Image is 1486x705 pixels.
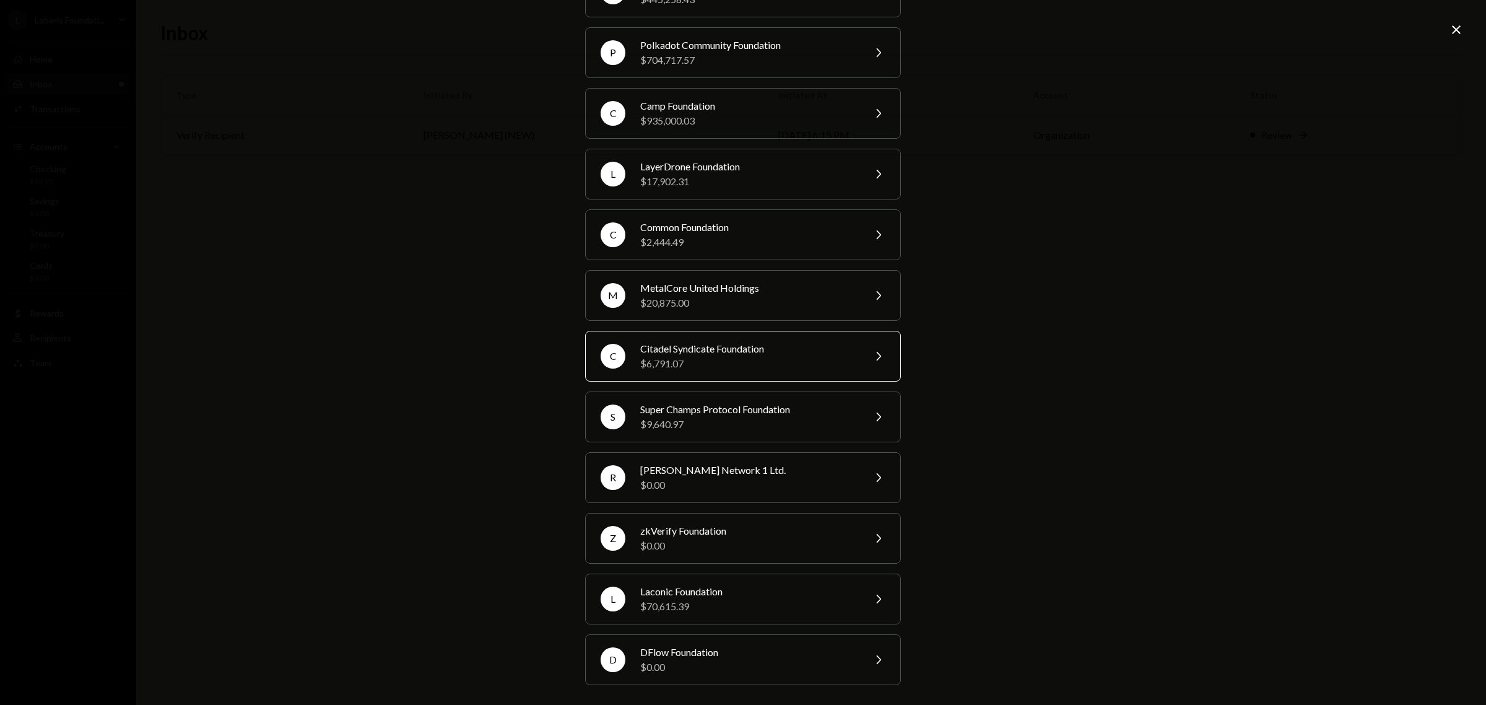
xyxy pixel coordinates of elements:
div: L [601,162,625,186]
div: MetalCore United Holdings [640,281,856,296]
button: SSuper Champs Protocol Foundation$9,640.97 [585,392,901,442]
div: [PERSON_NAME] Network 1 Ltd. [640,463,856,478]
div: $0.00 [640,538,856,553]
div: $935,000.03 [640,113,856,128]
div: Polkadot Community Foundation [640,38,856,53]
button: CCitadel Syndicate Foundation$6,791.07 [585,331,901,382]
div: Common Foundation [640,220,856,235]
button: DDFlow Foundation$0.00 [585,634,901,685]
div: Camp Foundation [640,99,856,113]
div: S [601,405,625,429]
div: L [601,587,625,611]
div: Laconic Foundation [640,584,856,599]
div: R [601,465,625,490]
div: Z [601,526,625,551]
div: P [601,40,625,65]
div: $6,791.07 [640,356,856,371]
div: M [601,283,625,308]
button: CCommon Foundation$2,444.49 [585,209,901,260]
div: $0.00 [640,478,856,493]
div: Citadel Syndicate Foundation [640,341,856,356]
button: PPolkadot Community Foundation$704,717.57 [585,27,901,78]
button: LLayerDrone Foundation$17,902.31 [585,149,901,199]
div: DFlow Foundation [640,645,856,660]
div: $20,875.00 [640,296,856,310]
div: $9,640.97 [640,417,856,432]
div: C [601,101,625,126]
button: ZzkVerify Foundation$0.00 [585,513,901,564]
div: LayerDrone Foundation [640,159,856,174]
div: zkVerify Foundation [640,523,856,538]
div: $2,444.49 [640,235,856,250]
div: C [601,222,625,247]
button: MMetalCore United Holdings$20,875.00 [585,270,901,321]
button: R[PERSON_NAME] Network 1 Ltd.$0.00 [585,452,901,503]
div: $704,717.57 [640,53,856,68]
div: C [601,344,625,369]
div: D [601,647,625,672]
button: CCamp Foundation$935,000.03 [585,88,901,139]
div: Super Champs Protocol Foundation [640,402,856,417]
div: $70,615.39 [640,599,856,614]
div: $17,902.31 [640,174,856,189]
button: LLaconic Foundation$70,615.39 [585,574,901,624]
div: $0.00 [640,660,856,675]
